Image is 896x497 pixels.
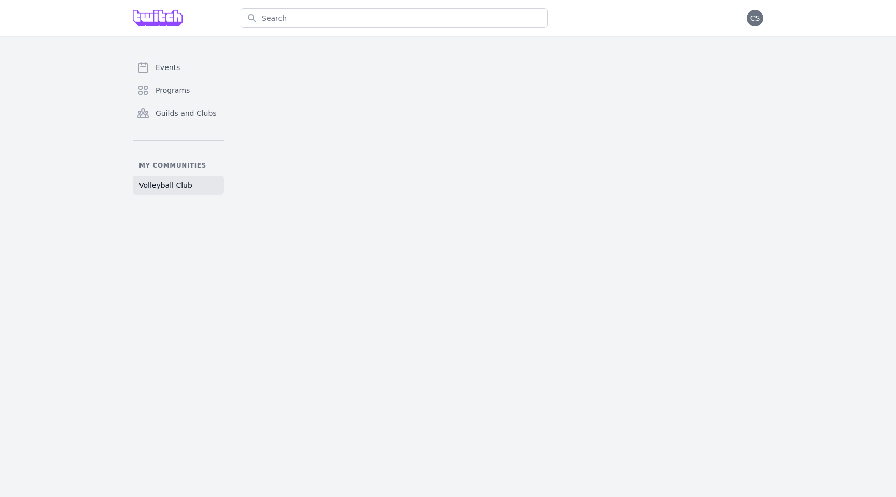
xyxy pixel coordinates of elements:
p: My communities [133,161,224,170]
a: Volleyball Club [133,176,224,195]
span: Programs [156,85,190,95]
button: CS [747,10,763,26]
nav: Sidebar [133,57,224,195]
span: Guilds and Clubs [156,108,217,118]
span: Volleyball Club [139,180,192,190]
span: Events [156,62,180,73]
span: CS [750,15,760,22]
img: Grove [133,10,183,26]
input: Search [241,8,548,28]
a: Programs [133,80,224,101]
a: Guilds and Clubs [133,103,224,123]
a: Events [133,57,224,78]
